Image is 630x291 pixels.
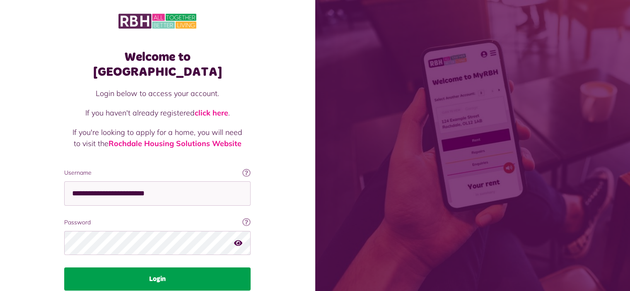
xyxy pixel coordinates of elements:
p: If you haven't already registered . [72,107,242,118]
label: Password [64,218,251,227]
a: click here [195,108,228,118]
p: If you're looking to apply for a home, you will need to visit the [72,127,242,149]
a: Rochdale Housing Solutions Website [109,139,241,148]
p: Login below to access your account. [72,88,242,99]
label: Username [64,168,251,177]
button: Login [64,267,251,291]
img: MyRBH [118,12,196,30]
h1: Welcome to [GEOGRAPHIC_DATA] [64,50,251,79]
